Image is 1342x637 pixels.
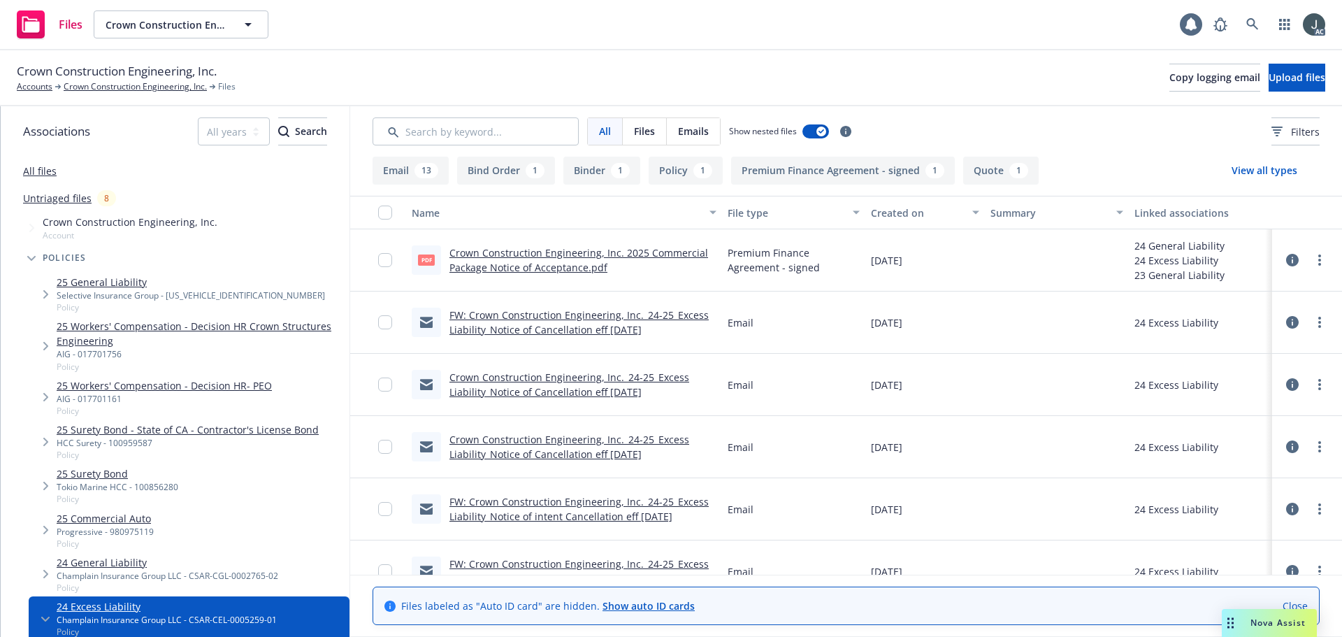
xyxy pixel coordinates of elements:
[1311,501,1328,517] a: more
[23,122,90,141] span: Associations
[1271,124,1320,139] span: Filters
[1206,10,1234,38] a: Report a Bug
[1222,609,1317,637] button: Nova Assist
[373,157,449,185] button: Email
[1009,163,1028,178] div: 1
[871,440,902,455] span: [DATE]
[728,440,753,455] span: Email
[378,502,392,516] input: Toggle Row Selected
[378,440,392,454] input: Toggle Row Selected
[871,315,902,330] span: [DATE]
[278,118,327,145] div: Search
[57,405,272,417] span: Policy
[1134,238,1225,253] div: 24 General Liability
[1134,253,1225,268] div: 24 Excess Liability
[17,80,52,93] a: Accounts
[728,378,753,392] span: Email
[57,555,278,570] a: 24 General Liability
[1311,563,1328,580] a: more
[449,495,709,523] a: FW: Crown Construction Engineering, Inc._24-25_Excess Liability_Notice of intent Cancellation eff...
[57,348,344,360] div: AIG - 017701756
[728,502,753,517] span: Email
[97,190,116,206] div: 8
[728,245,860,275] span: Premium Finance Agreement - signed
[57,275,325,289] a: 25 General Liability
[1169,64,1260,92] button: Copy logging email
[1283,599,1308,613] a: Close
[57,319,344,348] a: 25 Workers' Compensation - Decision HR Crown Structures Engineering
[457,157,555,185] button: Bind Order
[57,538,154,550] span: Policy
[57,481,178,493] div: Tokio Marine HCC - 100856280
[678,124,709,138] span: Emails
[378,253,392,267] input: Toggle Row Selected
[94,10,268,38] button: Crown Construction Engineering, Inc.
[23,164,57,178] a: All files
[1169,71,1260,84] span: Copy logging email
[603,599,695,613] a: Show auto ID cards
[1239,10,1267,38] a: Search
[57,466,178,481] a: 25 Surety Bond
[57,526,154,538] div: Progressive - 980975119
[57,289,325,301] div: Selective Insurance Group - [US_VEHICLE_IDENTIFICATION_NUMBER]
[57,393,272,405] div: AIG - 017701161
[1129,196,1272,229] button: Linked associations
[57,449,319,461] span: Policy
[722,196,865,229] button: File type
[1311,376,1328,393] a: more
[418,255,435,265] span: pdf
[406,196,722,229] button: Name
[526,163,544,178] div: 1
[449,557,709,585] a: FW: Crown Construction Engineering, Inc._24-25_Excess Liability_Notice of intent Cancellation eff...
[449,433,689,461] a: Crown Construction Engineering, Inc._24-25_Excess Liability_Notice of Cancellation eff [DATE]
[925,163,944,178] div: 1
[17,62,217,80] span: Crown Construction Engineering, Inc.
[59,19,82,30] span: Files
[378,315,392,329] input: Toggle Row Selected
[378,564,392,578] input: Toggle Row Selected
[218,80,236,93] span: Files
[871,564,902,579] span: [DATE]
[865,196,985,229] button: Created on
[57,437,319,449] div: HCC Surety - 100959587
[64,80,207,93] a: Crown Construction Engineering, Inc.
[449,308,709,336] a: FW: Crown Construction Engineering, Inc._24-25_Excess Liability_Notice of Cancellation eff [DATE]
[412,206,701,220] div: Name
[449,246,708,274] a: Crown Construction Engineering, Inc. 2025 Commercial Package Notice of Acceptance.pdf
[57,301,325,313] span: Policy
[1209,157,1320,185] button: View all types
[611,163,630,178] div: 1
[57,599,277,614] a: 24 Excess Liability
[57,378,272,393] a: 25 Workers' Compensation - Decision HR- PEO
[1269,71,1325,84] span: Upload files
[599,124,611,138] span: All
[1250,617,1306,629] span: Nova Assist
[106,17,226,32] span: Crown Construction Engineering, Inc.
[990,206,1107,220] div: Summary
[1311,314,1328,331] a: more
[1134,502,1218,517] div: 24 Excess Liability
[563,157,640,185] button: Binder
[729,125,797,137] span: Show nested files
[693,163,712,178] div: 1
[57,614,277,626] div: Champlain Insurance Group LLC - CSAR-CEL-0005259-01
[1303,13,1325,36] img: photo
[728,315,753,330] span: Email
[373,117,579,145] input: Search by keyword...
[378,378,392,392] input: Toggle Row Selected
[1269,64,1325,92] button: Upload files
[963,157,1039,185] button: Quote
[1271,117,1320,145] button: Filters
[43,229,217,241] span: Account
[1134,315,1218,330] div: 24 Excess Liability
[1311,438,1328,455] a: more
[1134,440,1218,455] div: 24 Excess Liability
[1134,378,1218,392] div: 24 Excess Liability
[57,422,319,437] a: 25 Surety Bond - State of CA - Contractor's License Bond
[1311,252,1328,269] a: more
[1291,124,1320,139] span: Filters
[731,157,955,185] button: Premium Finance Agreement - signed
[11,5,88,44] a: Files
[871,253,902,268] span: [DATE]
[649,157,723,185] button: Policy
